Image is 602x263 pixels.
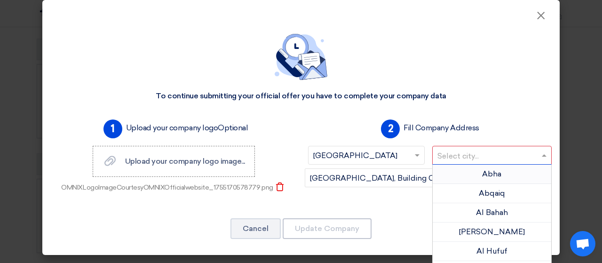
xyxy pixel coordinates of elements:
[218,123,248,132] span: Optional
[404,122,479,134] label: Fill Company Address
[61,183,273,192] div: OMNIXLogoImageCourtesyOMNIXOfficialwebsite_1755170578779.png
[275,34,327,80] img: empty_state_contact.svg
[570,231,595,256] a: Open chat
[479,189,505,198] span: Abqaiq
[381,120,400,138] span: 2
[125,157,245,166] span: Upload your company logo image...
[126,122,248,134] label: Upload your company logo
[103,120,122,138] span: 1
[529,7,553,25] button: Close
[230,218,281,239] button: Cancel
[156,91,446,101] div: To continue submitting your official offer you have to complete your company data
[476,208,508,217] span: Al Bahah
[476,247,507,255] span: Al Hufuf
[283,218,372,239] button: Update Company
[536,8,546,27] span: ×
[305,168,552,187] input: Add company main address
[459,227,525,236] span: [PERSON_NAME]
[482,169,501,178] span: Abha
